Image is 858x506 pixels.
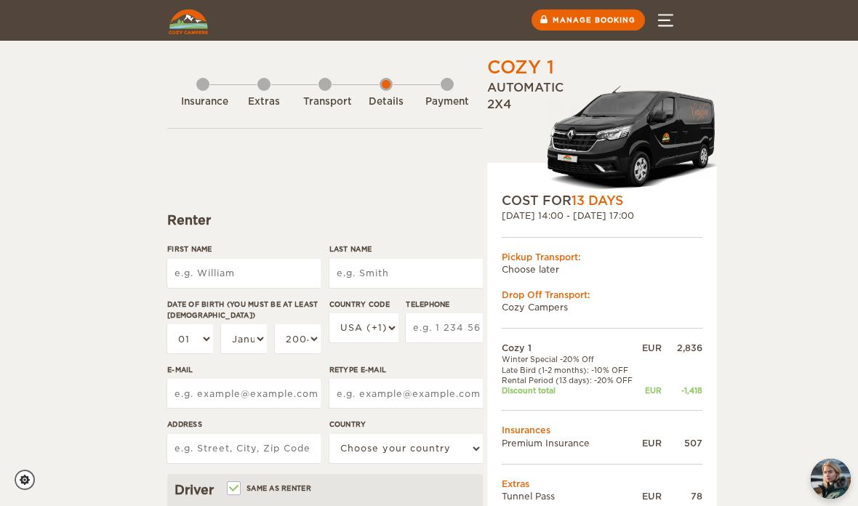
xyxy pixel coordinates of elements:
td: Late Bird (1-2 months): -10% OFF [502,365,639,375]
input: e.g. Street, City, Zip Code [167,434,321,463]
div: -1,418 [662,385,702,395]
div: 2,836 [662,342,702,354]
div: Drop Off Transport: [502,289,702,301]
input: e.g. example@example.com [329,379,483,408]
div: Transport [303,95,347,109]
img: Stuttur-m-c-logo-2.png [545,84,717,192]
a: Cookie settings [15,470,44,490]
input: e.g. William [167,259,321,288]
label: Country Code [329,299,398,310]
div: Renter [167,212,483,229]
label: Retype E-mail [329,364,483,375]
input: e.g. Smith [329,259,483,288]
img: Cozy Campers [169,9,208,34]
div: 507 [662,437,702,449]
div: Details [364,95,408,109]
button: chat-button [811,459,851,499]
td: Extras [502,478,702,490]
input: e.g. example@example.com [167,379,321,408]
div: Cozy 1 [487,55,554,80]
label: Address [167,419,321,430]
td: Winter Special -20% Off [502,354,639,364]
td: Discount total [502,385,639,395]
td: Choose later [502,263,702,276]
label: First Name [167,244,321,254]
a: Manage booking [532,9,645,31]
label: Date of birth (You must be at least [DEMOGRAPHIC_DATA]) [167,299,321,321]
td: Premium Insurance [502,437,639,449]
div: Payment [425,95,469,109]
td: Rental Period (13 days): -20% OFF [502,375,639,385]
td: Insurances [502,424,702,436]
div: COST FOR [502,192,702,209]
input: Same as renter [228,485,238,494]
div: Insurance [181,95,225,109]
span: 13 Days [572,193,623,208]
label: Same as renter [228,481,311,495]
div: 78 [662,490,702,502]
div: Extras [242,95,286,109]
img: Freyja at Cozy Campers [811,459,851,499]
div: EUR [639,490,662,502]
div: EUR [639,342,662,354]
label: E-mail [167,364,321,375]
div: Driver [175,481,476,499]
div: EUR [639,385,662,395]
td: Cozy 1 [502,342,639,354]
label: Last Name [329,244,483,254]
label: Country [329,419,483,430]
td: Cozy Campers [502,301,702,313]
div: Pickup Transport: [502,251,702,263]
div: [DATE] 14:00 - [DATE] 17:00 [502,209,702,222]
div: Automatic 2x4 [487,80,717,192]
input: e.g. 1 234 567 890 [406,313,483,342]
td: Tunnel Pass [502,490,639,502]
div: EUR [639,437,662,449]
label: Telephone [406,299,483,310]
